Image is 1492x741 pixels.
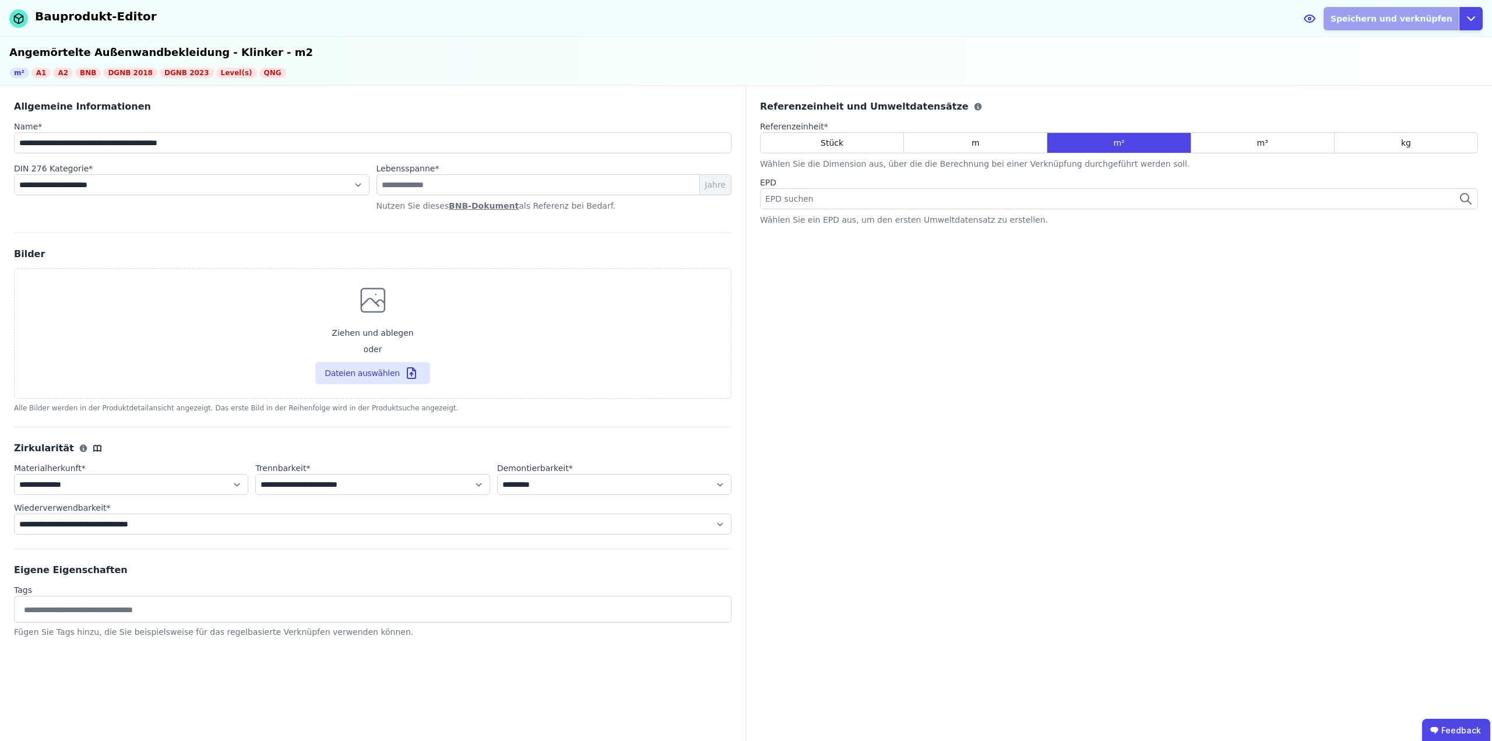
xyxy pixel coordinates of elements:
[160,68,214,78] div: DGNB 2023
[53,68,73,78] div: A2
[364,343,382,355] span: oder
[14,502,731,514] label: audits.requiredField
[972,137,980,149] span: m
[760,177,1478,188] label: EPD
[699,175,731,195] span: Jahre
[14,247,731,261] div: Bilder
[760,158,1478,170] div: Wählen Sie die Dimension aus, über die die Berechnung bei einer Verknüpfung durchgeführt werden s...
[14,462,248,474] label: audits.requiredField
[332,327,413,339] span: Ziehen und ablegen
[9,68,29,78] div: m²
[75,68,101,78] div: BNB
[14,121,42,132] label: audits.requiredField
[103,68,157,78] div: DGNB 2018
[35,8,157,24] div: Bauprodukt-Editor
[821,137,843,149] span: Stück
[376,200,732,212] p: Nutzen Sie dieses als Referenz bei Bedarf.
[14,100,731,114] div: Allgemeine Informationen
[497,462,731,474] label: audits.requiredField
[760,100,1478,114] div: Referenzeinheit und Umweltdatensätze
[760,214,1478,226] div: Wählen Sie ein EPD aus, um den ersten Umweltdatensatz zu erstellen.
[14,563,731,577] div: Eigene Eigenschaften
[259,68,286,78] div: QNG
[376,163,439,174] label: audits.requiredField
[1401,137,1411,149] span: kg
[31,68,51,78] div: A1
[9,44,1483,61] div: Angemörtelte Außenwandbekleidung - Klinker - m2
[760,121,1478,132] label: audits.requiredField
[14,441,731,455] div: Zirkularität
[449,201,519,210] a: BNB-Dokument
[14,403,731,413] div: Alle Bilder werden in der Produktdetailansicht angezeigt. Das erste Bild in der Reihenfolge wird ...
[255,462,490,474] label: audits.requiredField
[315,362,430,384] button: Ziehen und ablegenoder
[14,163,370,174] label: audits.requiredField
[14,626,731,638] div: Fügen Sie Tags hinzu, die Sie beispielsweise für das regelbasierte Verknüpfen verwenden können.
[216,68,257,78] div: Level(s)
[1113,137,1124,149] span: m²
[765,193,816,205] span: EPD suchen
[1257,137,1268,149] span: m³
[14,584,731,596] label: Tags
